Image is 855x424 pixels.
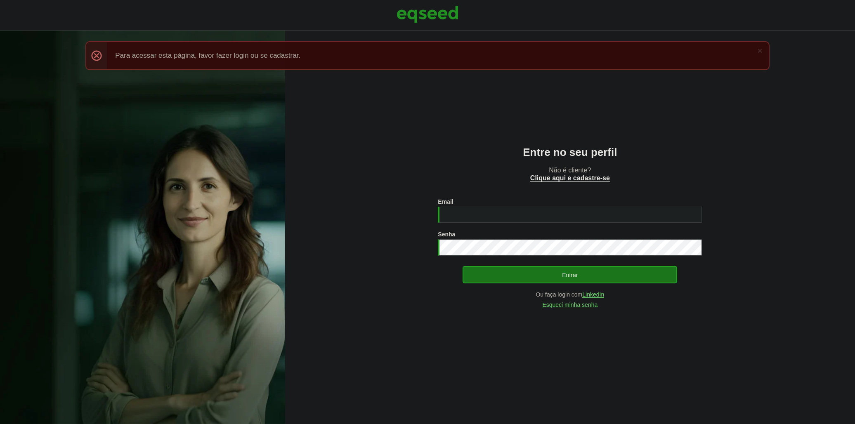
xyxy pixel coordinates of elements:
[463,266,677,283] button: Entrar
[438,231,455,237] label: Senha
[438,292,702,298] div: Ou faça login com
[302,146,838,158] h2: Entre no seu perfil
[397,4,458,25] img: EqSeed Logo
[438,199,453,205] label: Email
[302,166,838,182] p: Não é cliente?
[758,46,763,55] a: ×
[85,41,770,70] div: Para acessar esta página, favor fazer login ou se cadastrar.
[542,302,598,308] a: Esqueci minha senha
[582,292,604,298] a: LinkedIn
[530,175,610,182] a: Clique aqui e cadastre-se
